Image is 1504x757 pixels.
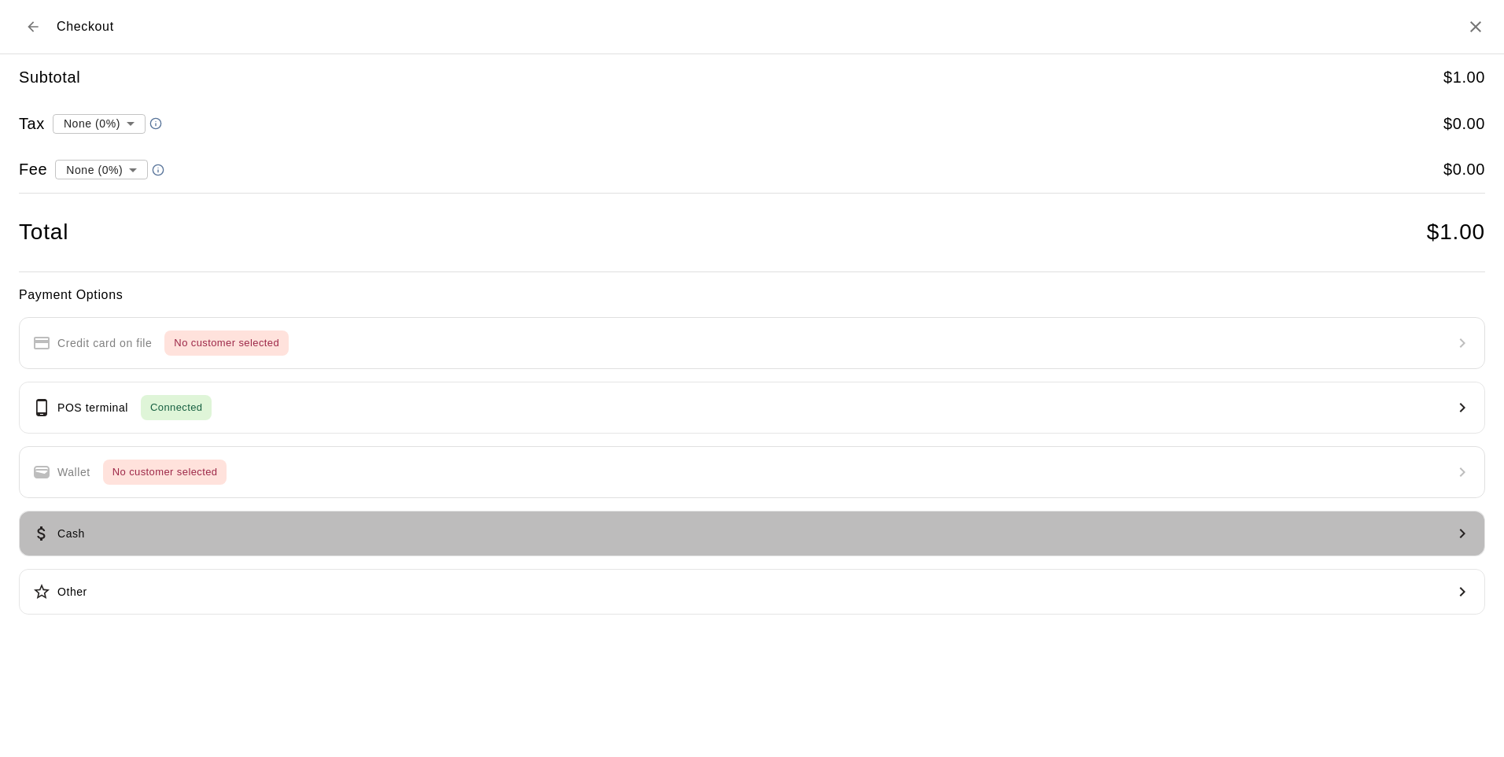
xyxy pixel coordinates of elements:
[19,113,45,135] h5: Tax
[19,219,68,246] h4: Total
[57,400,128,416] p: POS terminal
[19,285,1485,305] h6: Payment Options
[1466,17,1485,36] button: Close
[19,511,1485,556] button: Cash
[1427,219,1485,246] h4: $ 1.00
[57,526,85,542] p: Cash
[19,13,47,41] button: Back to cart
[19,13,114,41] div: Checkout
[1443,67,1485,88] h5: $ 1.00
[57,584,87,600] p: Other
[19,159,47,180] h5: Fee
[1443,113,1485,135] h5: $ 0.00
[53,109,146,138] div: None (0%)
[141,399,212,417] span: Connected
[1443,159,1485,180] h5: $ 0.00
[19,382,1485,434] button: POS terminalConnected
[55,155,148,184] div: None (0%)
[19,569,1485,615] button: Other
[19,67,80,88] h5: Subtotal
